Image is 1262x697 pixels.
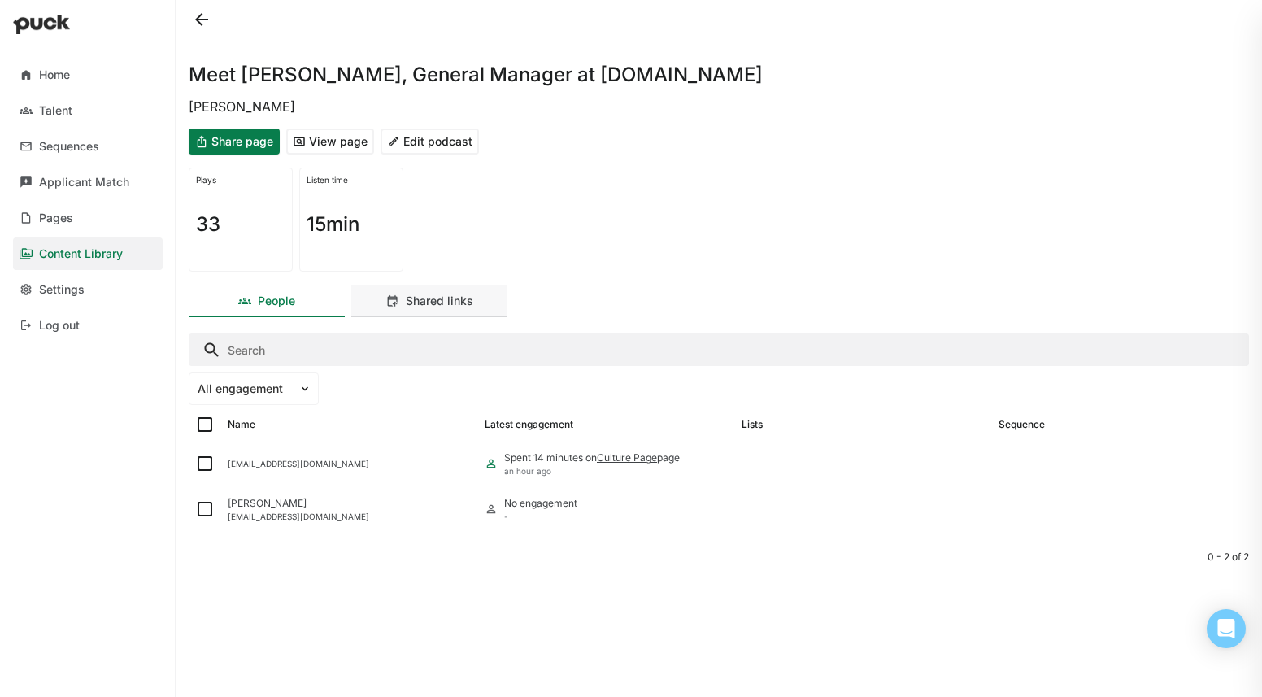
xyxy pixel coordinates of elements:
a: Culture Page [597,451,657,464]
div: Sequences [39,140,99,154]
button: Edit podcast [381,129,479,155]
a: Home [13,59,163,91]
div: Home [39,68,70,82]
div: Listen time [307,175,396,185]
a: Pages [13,202,163,234]
h1: Meet [PERSON_NAME], General Manager at [DOMAIN_NAME] [189,65,763,85]
div: Applicant Match [39,176,129,189]
div: No engagement [504,498,577,509]
input: Search [189,333,1249,366]
div: Lists [742,419,763,430]
div: Log out [39,319,80,333]
a: Talent [13,94,163,127]
div: Latest engagement [485,419,573,430]
a: Applicant Match [13,166,163,198]
a: Settings [13,273,163,306]
button: Share page [189,129,280,155]
a: Sequences [13,130,163,163]
div: People [258,294,295,308]
div: Plays [196,175,285,185]
div: [EMAIL_ADDRESS][DOMAIN_NAME] [228,512,472,521]
div: Spent 14 minutes on page [504,452,680,464]
div: an hour ago [504,466,680,476]
button: View page [286,129,374,155]
h1: 33 [196,215,220,234]
div: [PERSON_NAME] [189,98,1249,115]
div: Open Intercom Messenger [1207,609,1246,648]
div: Name [228,419,255,430]
div: Content Library [39,247,123,261]
div: Shared links [406,294,473,308]
a: Content Library [13,237,163,270]
div: Pages [39,211,73,225]
div: 0 - 2 of 2 [189,551,1249,563]
div: [EMAIL_ADDRESS][DOMAIN_NAME] [228,459,472,468]
div: Talent [39,104,72,118]
div: Sequence [999,419,1045,430]
div: [PERSON_NAME] [228,498,472,509]
h1: 15min [307,215,359,234]
div: - [504,512,577,521]
div: Settings [39,283,85,297]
